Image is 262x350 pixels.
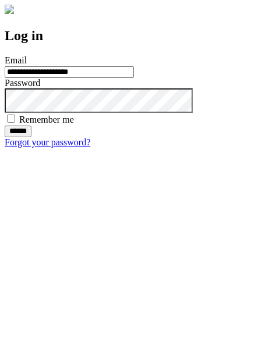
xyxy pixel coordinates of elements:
a: Forgot your password? [5,137,90,147]
label: Remember me [19,115,74,124]
h2: Log in [5,28,257,44]
img: logo-4e3dc11c47720685a147b03b5a06dd966a58ff35d612b21f08c02c0306f2b779.png [5,5,14,14]
label: Email [5,55,27,65]
label: Password [5,78,40,88]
